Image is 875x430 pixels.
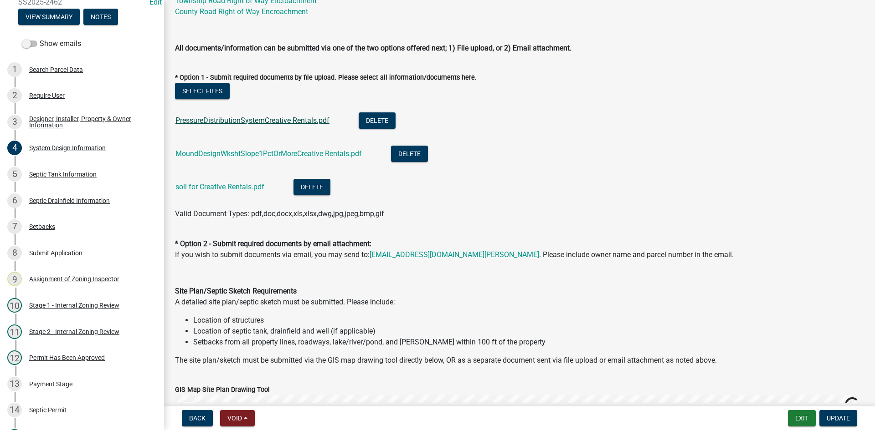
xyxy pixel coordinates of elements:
div: Septic Drainfield Information [29,197,110,204]
button: Void [220,410,255,426]
strong: All documents/information can be submitted via one of the two options offered next; 1) File uploa... [175,44,571,52]
a: soil for Creative Rentals.pdf [175,182,264,191]
span: Update [827,415,850,422]
div: System Design Information [29,145,106,151]
button: Select files [175,83,230,99]
a: MoundDesignWkshtSlope1PctOrMoreCreative Rentals.pdf [175,149,362,158]
p: If you wish to submit documents via email, you may send to: . Please include owner name and parce... [175,228,864,260]
wm-modal-confirm: Delete Document [293,183,330,192]
div: 12 [7,350,22,365]
div: Search Parcel Data [29,66,83,73]
div: 1 [7,62,22,77]
a: PressureDistributionSystemCreative Rentals.pdf [175,116,329,125]
wm-modal-confirm: Notes [83,14,118,21]
wm-modal-confirm: Summary [18,14,80,21]
div: Assignment of Zoning Inspector [29,276,119,282]
li: Location of septic tank, drainfield and well (if applicable) [193,326,864,337]
span: Valid Document Types: pdf,doc,docx,xls,xlsx,dwg,jpg,jpeg,bmp,gif [175,209,384,218]
div: 11 [7,324,22,339]
label: GIS Map Site Plan Drawing Tool [175,387,270,393]
div: Septic Tank Information [29,171,97,177]
wm-modal-confirm: Delete Document [359,116,396,125]
p: The site plan/sketch must be submitted via the GIS map drawing tool directly below, OR as a separ... [175,355,864,366]
div: Permit Has Been Approved [29,354,105,361]
div: 10 [7,298,22,313]
div: Submit Application [29,250,82,256]
li: Setbacks from all property lines, roadways, lake/river/pond, and [PERSON_NAME] within 100 ft of t... [193,337,864,348]
li: Location of structures [193,315,864,326]
div: Designer, Installer, Property & Owner Information [29,116,149,128]
p: A detailed site plan/septic sketch must be submitted. Please include: [175,286,864,308]
span: Void [227,415,242,422]
div: 13 [7,377,22,391]
button: Delete [293,179,330,195]
div: 14 [7,403,22,417]
span: Back [189,415,206,422]
div: Septic Permit [29,407,67,413]
div: Require User [29,92,65,99]
button: Back [182,410,213,426]
wm-modal-confirm: Delete Document [391,150,428,158]
div: 5 [7,167,22,182]
label: Show emails [22,38,81,49]
div: 3 [7,115,22,129]
button: Update [819,410,857,426]
strong: Site Plan/Septic Sketch Requirements [175,287,297,295]
div: 6 [7,193,22,208]
a: [EMAIL_ADDRESS][DOMAIN_NAME][PERSON_NAME] [370,250,539,259]
label: * Option 1 - Submit required documents by file upload. Please select all information/documents here. [175,75,477,81]
button: Notes [83,9,118,25]
button: Delete [359,112,396,129]
div: 4 [7,141,22,155]
div: Stage 1 - Internal Zoning Review [29,302,119,309]
div: 8 [7,246,22,260]
div: Zoom in [182,402,196,416]
button: Delete [391,146,428,162]
a: County Road Right of Way Encroachment [175,7,308,16]
div: Payment Stage [29,381,72,387]
div: 7 [7,219,22,234]
strong: * Option 2 - Submit required documents by email attachment: [175,239,371,248]
div: 9 [7,272,22,286]
div: Stage 2 - Internal Zoning Review [29,329,119,335]
div: Setbacks [29,223,55,230]
div: 2 [7,88,22,103]
button: View Summary [18,9,80,25]
button: Exit [788,410,816,426]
